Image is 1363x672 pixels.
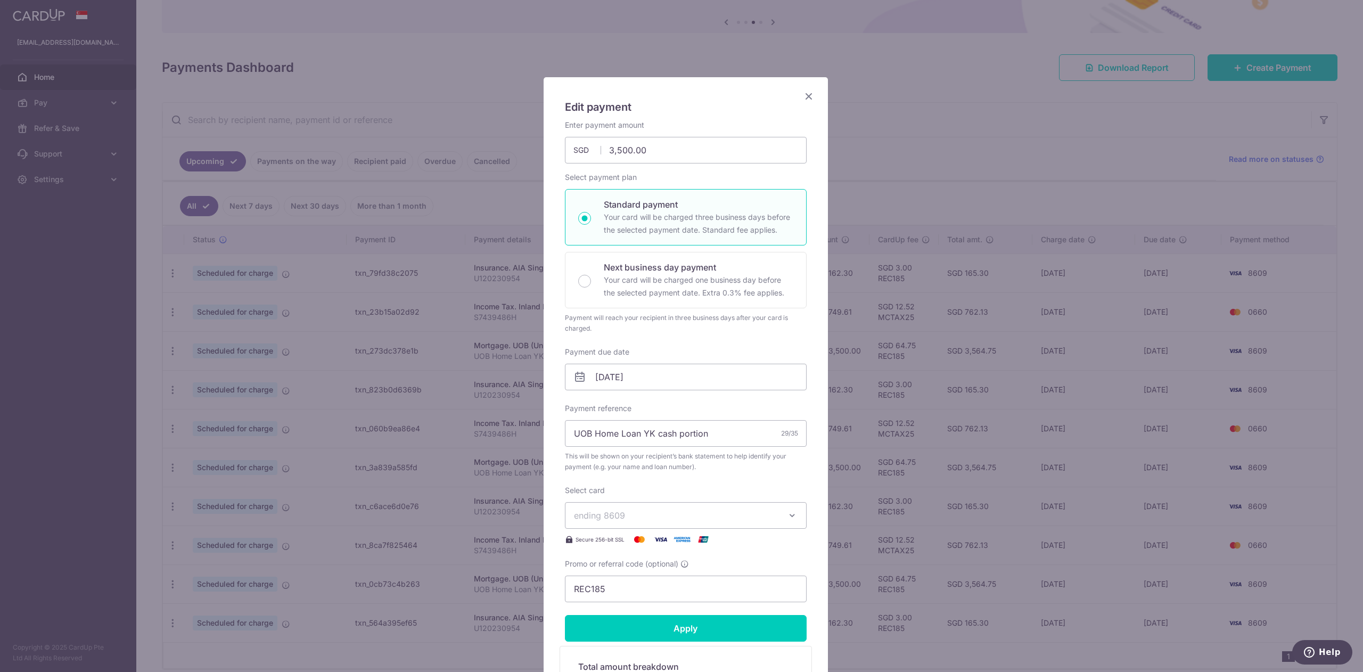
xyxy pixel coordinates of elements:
img: Mastercard [629,533,650,546]
label: Enter payment amount [565,120,644,130]
div: Payment will reach your recipient in three business days after your card is charged. [565,313,807,334]
button: Close [802,90,815,103]
label: Select payment plan [565,172,637,183]
label: Payment reference [565,403,631,414]
label: Payment due date [565,347,629,357]
span: Secure 256-bit SSL [576,535,625,544]
label: Select card [565,485,605,496]
img: UnionPay [693,533,714,546]
h5: Edit payment [565,99,807,116]
p: Next business day payment [604,261,793,274]
iframe: Opens a widget where you can find more information [1292,640,1352,667]
p: Your card will be charged three business days before the selected payment date. Standard fee appl... [604,211,793,236]
input: DD / MM / YYYY [565,364,807,390]
span: Promo or referral code (optional) [565,559,678,569]
img: American Express [671,533,693,546]
span: ending 8609 [574,510,625,521]
button: ending 8609 [565,502,807,529]
p: Standard payment [604,198,793,211]
img: Visa [650,533,671,546]
input: Apply [565,615,807,642]
p: Your card will be charged one business day before the selected payment date. Extra 0.3% fee applies. [604,274,793,299]
div: 29/35 [781,428,798,439]
input: 0.00 [565,137,807,163]
span: SGD [573,145,601,155]
span: This will be shown on your recipient’s bank statement to help identify your payment (e.g. your na... [565,451,807,472]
